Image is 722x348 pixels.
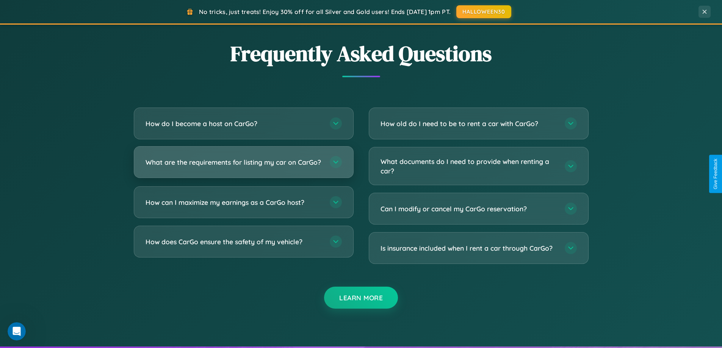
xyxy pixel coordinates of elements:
button: Learn More [324,287,398,309]
h3: What are the requirements for listing my car on CarGo? [146,158,322,167]
h3: How can I maximize my earnings as a CarGo host? [146,198,322,207]
h3: How do I become a host on CarGo? [146,119,322,128]
iframe: Intercom live chat [8,322,26,340]
h3: How does CarGo ensure the safety of my vehicle? [146,237,322,247]
h3: What documents do I need to provide when renting a car? [381,157,557,175]
h3: Can I modify or cancel my CarGo reservation? [381,204,557,214]
span: No tricks, just treats! Enjoy 30% off for all Silver and Gold users! Ends [DATE] 1pm PT. [199,8,451,16]
h2: Frequently Asked Questions [134,39,589,68]
h3: Is insurance included when I rent a car through CarGo? [381,243,557,253]
button: HALLOWEEN30 [456,5,511,18]
h3: How old do I need to be to rent a car with CarGo? [381,119,557,128]
div: Give Feedback [713,159,718,189]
